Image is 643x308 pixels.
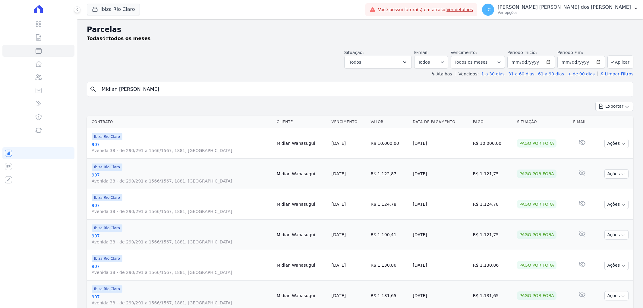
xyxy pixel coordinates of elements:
[92,133,122,140] span: Ibiza Rio Claro
[517,230,556,239] div: Pago por fora
[92,172,272,184] a: 907Avenida 38 - de 290/291 a 1566/1567, 1881, [GEOGRAPHIC_DATA]
[517,261,556,269] div: Pago por fora
[92,202,272,214] a: 907Avenida 38 - de 290/291 a 1566/1567, 1881, [GEOGRAPHIC_DATA]
[92,294,272,306] a: 907Avenida 38 - de 290/291 a 1566/1567, 1881, [GEOGRAPHIC_DATA]
[498,10,631,15] p: Ver opções
[332,293,346,298] a: [DATE]
[515,116,571,128] th: Situação
[557,49,605,56] label: Período Fim:
[471,189,515,220] td: R$ 1.124,78
[451,50,477,55] label: Vencimento:
[332,171,346,176] a: [DATE]
[92,285,122,293] span: Ibiza Rio Claro
[538,71,564,76] a: 61 a 90 dias
[410,220,470,250] td: [DATE]
[92,233,272,245] a: 907Avenida 38 - de 290/291 a 1566/1567, 1881, [GEOGRAPHIC_DATA]
[517,291,556,300] div: Pago por fora
[481,71,505,76] a: 1 a 30 dias
[274,159,329,189] td: Midian Wahasugui
[92,224,122,232] span: Ibiza Rio Claro
[274,220,329,250] td: Midian Wahasugui
[274,128,329,159] td: Midian Wahasugui
[87,24,633,35] h2: Parcelas
[508,71,534,76] a: 31 a 60 dias
[368,189,410,220] td: R$ 1.124,78
[92,255,122,262] span: Ibiza Rio Claro
[471,116,515,128] th: Pago
[456,71,479,76] label: Vencidos:
[274,189,329,220] td: Midian Wahasugui
[410,116,470,128] th: Data de Pagamento
[410,250,470,281] td: [DATE]
[568,71,595,76] a: + de 90 dias
[344,50,364,55] label: Situação:
[517,139,556,148] div: Pago por fora
[92,194,122,201] span: Ibiza Rio Claro
[332,232,346,237] a: [DATE]
[446,7,473,12] a: Ver detalhes
[471,250,515,281] td: R$ 1.130,86
[498,4,631,10] p: [PERSON_NAME] [PERSON_NAME] dos [PERSON_NAME]
[87,116,274,128] th: Contrato
[92,263,272,275] a: 907Avenida 38 - de 290/291 a 1566/1567, 1881, [GEOGRAPHIC_DATA]
[92,141,272,154] a: 907Avenida 38 - de 290/291 a 1566/1567, 1881, [GEOGRAPHIC_DATA]
[410,128,470,159] td: [DATE]
[92,164,122,171] span: Ibiza Rio Claro
[87,36,102,41] strong: Todas
[410,159,470,189] td: [DATE]
[431,71,452,76] label: ↯ Atalhos
[517,170,556,178] div: Pago por fora
[604,230,629,240] button: Ações
[92,269,272,275] span: Avenida 38 - de 290/291 a 1566/1567, 1881, [GEOGRAPHIC_DATA]
[92,300,272,306] span: Avenida 38 - de 290/291 a 1566/1567, 1881, [GEOGRAPHIC_DATA]
[87,4,140,15] button: Ibiza Rio Claro
[274,250,329,281] td: Midian Wahasugui
[471,220,515,250] td: R$ 1.121,75
[98,83,631,95] input: Buscar por nome do lote ou do cliente
[332,263,346,268] a: [DATE]
[604,261,629,270] button: Ações
[329,116,368,128] th: Vencimento
[607,56,633,68] button: Aplicar
[571,116,594,128] th: E-mail
[368,220,410,250] td: R$ 1.190,41
[471,159,515,189] td: R$ 1.121,75
[378,7,473,13] span: Você possui fatura(s) em atraso.
[92,148,272,154] span: Avenida 38 - de 290/291 a 1566/1567, 1881, [GEOGRAPHIC_DATA]
[507,50,537,55] label: Período Inicío:
[344,56,412,68] button: Todos
[109,36,151,41] strong: todos os meses
[604,200,629,209] button: Ações
[349,59,361,66] span: Todos
[477,1,643,18] button: LC [PERSON_NAME] [PERSON_NAME] dos [PERSON_NAME] Ver opções
[332,202,346,207] a: [DATE]
[92,208,272,214] span: Avenida 38 - de 290/291 a 1566/1567, 1881, [GEOGRAPHIC_DATA]
[471,128,515,159] td: R$ 10.000,00
[517,200,556,208] div: Pago por fora
[87,35,150,42] p: de
[332,141,346,146] a: [DATE]
[90,86,97,93] i: search
[368,250,410,281] td: R$ 1.130,86
[485,8,491,12] span: LC
[92,178,272,184] span: Avenida 38 - de 290/291 a 1566/1567, 1881, [GEOGRAPHIC_DATA]
[597,71,633,76] a: ✗ Limpar Filtros
[604,169,629,179] button: Ações
[595,102,633,111] button: Exportar
[604,291,629,300] button: Ações
[274,116,329,128] th: Cliente
[368,159,410,189] td: R$ 1.122,87
[92,239,272,245] span: Avenida 38 - de 290/291 a 1566/1567, 1881, [GEOGRAPHIC_DATA]
[604,139,629,148] button: Ações
[414,50,429,55] label: E-mail:
[410,189,470,220] td: [DATE]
